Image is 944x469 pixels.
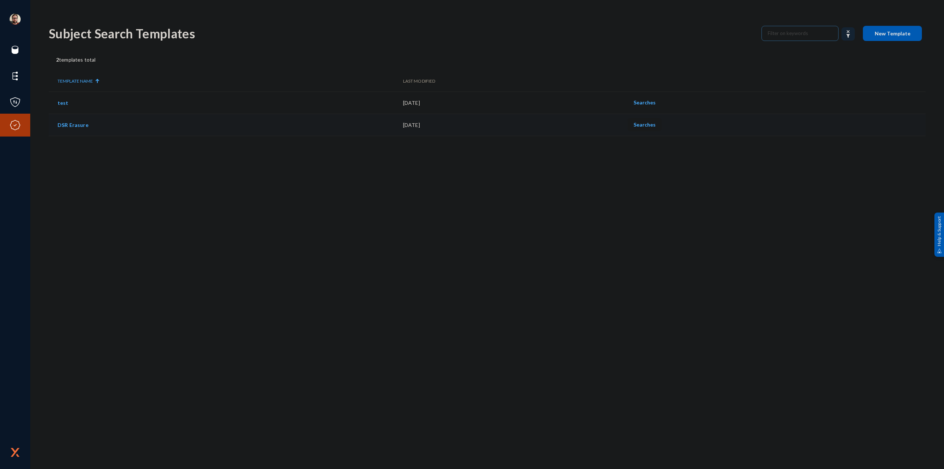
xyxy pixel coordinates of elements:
[10,97,21,108] img: icon-policies.svg
[934,212,944,256] div: Help & Support
[403,114,628,136] td: [DATE]
[937,248,942,253] img: help_support.svg
[10,14,21,25] img: 4ef91cf57f1b271062fbd3b442c6b465
[628,96,662,109] button: Searches
[10,70,21,82] img: icon-elements.svg
[403,71,628,92] th: Last Modified
[58,100,69,106] a: test
[863,26,922,41] button: New Template
[634,99,656,106] span: Searches
[58,78,403,85] div: Template Name
[10,44,21,55] img: icon-sources.svg
[49,26,754,41] div: Subject Search Templates
[56,56,59,63] b: 2
[403,92,628,114] td: [DATE]
[875,30,910,37] span: New Template
[58,78,93,85] div: Template Name
[58,122,88,128] a: DSR Erasure
[628,118,662,131] button: Searches
[768,28,833,39] input: Filter on keywords
[634,121,656,128] span: Searches
[10,120,21,131] img: icon-compliance.svg
[49,56,926,63] div: templates total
